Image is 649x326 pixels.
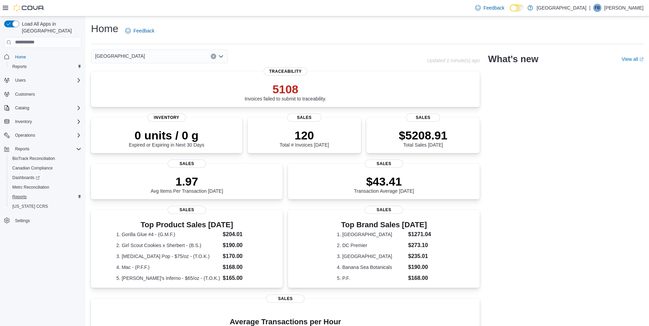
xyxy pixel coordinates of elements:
dt: 1. [GEOGRAPHIC_DATA] [337,231,405,238]
span: Metrc Reconciliation [12,185,49,190]
span: Reports [10,193,81,201]
div: Avg Items Per Transaction [DATE] [151,175,223,194]
dt: 4. Banana Sea Botanicals [337,264,405,271]
dd: $170.00 [223,252,257,260]
dt: 5. P.F. [337,275,405,282]
button: Clear input [211,54,216,59]
h2: What's new [488,54,538,65]
a: Reports [10,63,29,71]
dd: $1271.04 [408,230,431,239]
button: Open list of options [218,54,224,59]
dd: $235.01 [408,252,431,260]
h1: Home [91,22,118,36]
span: [GEOGRAPHIC_DATA] [95,52,145,60]
dd: $165.00 [223,274,257,282]
span: Feedback [483,4,504,11]
button: Reports [7,192,84,202]
button: Catalog [12,104,32,112]
a: BioTrack Reconciliation [10,154,58,163]
button: Operations [1,131,84,140]
dt: 5. [PERSON_NAME]'s Inferno - $65/oz - (T.O.K.) [116,275,220,282]
span: Operations [12,131,81,139]
a: Canadian Compliance [10,164,55,172]
button: Catalog [1,103,84,113]
dt: 2. DC Premier [337,242,405,249]
span: Operations [15,133,35,138]
dd: $204.01 [223,230,257,239]
a: View allExternal link [622,56,644,62]
button: Operations [12,131,38,139]
dd: $168.00 [408,274,431,282]
dd: $190.00 [408,263,431,271]
button: Inventory [1,117,84,126]
div: Total # Invoices [DATE] [280,128,329,148]
span: Customers [15,92,35,97]
span: Reports [10,63,81,71]
h4: Average Transactions per Hour [96,318,474,326]
p: Updated 1 minute(s) ago [427,58,480,63]
span: Dashboards [12,175,40,180]
span: Reports [12,194,27,200]
button: Home [1,52,84,62]
input: Dark Mode [510,4,524,12]
span: Washington CCRS [10,202,81,210]
span: Reports [12,145,81,153]
a: Feedback [122,24,157,38]
button: Reports [7,62,84,71]
span: Customers [12,90,81,98]
dt: 2. Girl Scout Cookies x Sherbert - (B.S.) [116,242,220,249]
button: BioTrack Reconciliation [7,154,84,163]
dd: $190.00 [223,241,257,249]
span: Settings [15,218,30,223]
span: Sales [168,160,206,168]
button: Metrc Reconciliation [7,182,84,192]
a: Feedback [472,1,507,15]
button: Reports [1,144,84,154]
span: Reports [15,146,29,152]
h3: Top Brand Sales [DATE] [337,221,431,229]
span: Home [12,53,81,61]
span: Sales [266,295,304,303]
div: Total Sales [DATE] [399,128,447,148]
span: Sales [365,160,403,168]
p: [PERSON_NAME] [604,4,644,12]
button: Inventory [12,118,35,126]
span: Sales [287,113,321,122]
span: Catalog [12,104,81,112]
dt: 3. [MEDICAL_DATA] Pop - $75/oz - (T.O.K.) [116,253,220,260]
button: Reports [12,145,32,153]
a: Customers [12,90,38,98]
a: Dashboards [7,173,84,182]
span: Inventory [15,119,32,124]
img: Cova [14,4,44,11]
dd: $273.10 [408,241,431,249]
span: Feedback [133,27,154,34]
div: Frank Baker [593,4,601,12]
a: Settings [12,217,33,225]
span: Users [15,78,26,83]
button: Customers [1,89,84,99]
span: Canadian Compliance [12,165,53,171]
p: $5208.91 [399,128,447,142]
span: BioTrack Reconciliation [12,156,55,161]
p: 120 [280,128,329,142]
div: Expired or Expiring in Next 30 Days [129,128,204,148]
span: BioTrack Reconciliation [10,154,81,163]
p: 0 units / 0 g [129,128,204,142]
dt: 3. [GEOGRAPHIC_DATA] [337,253,405,260]
button: [US_STATE] CCRS [7,202,84,211]
a: Home [12,53,29,61]
p: [GEOGRAPHIC_DATA] [536,4,586,12]
nav: Complex example [4,49,81,243]
span: Traceability [264,67,307,76]
button: Canadian Compliance [7,163,84,173]
button: Settings [1,215,84,225]
span: Canadian Compliance [10,164,81,172]
div: Invoices failed to submit to traceability. [245,82,326,101]
a: Dashboards [10,174,42,182]
svg: External link [639,57,644,62]
dd: $168.00 [223,263,257,271]
span: Sales [406,113,440,122]
div: Transaction Average [DATE] [354,175,414,194]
